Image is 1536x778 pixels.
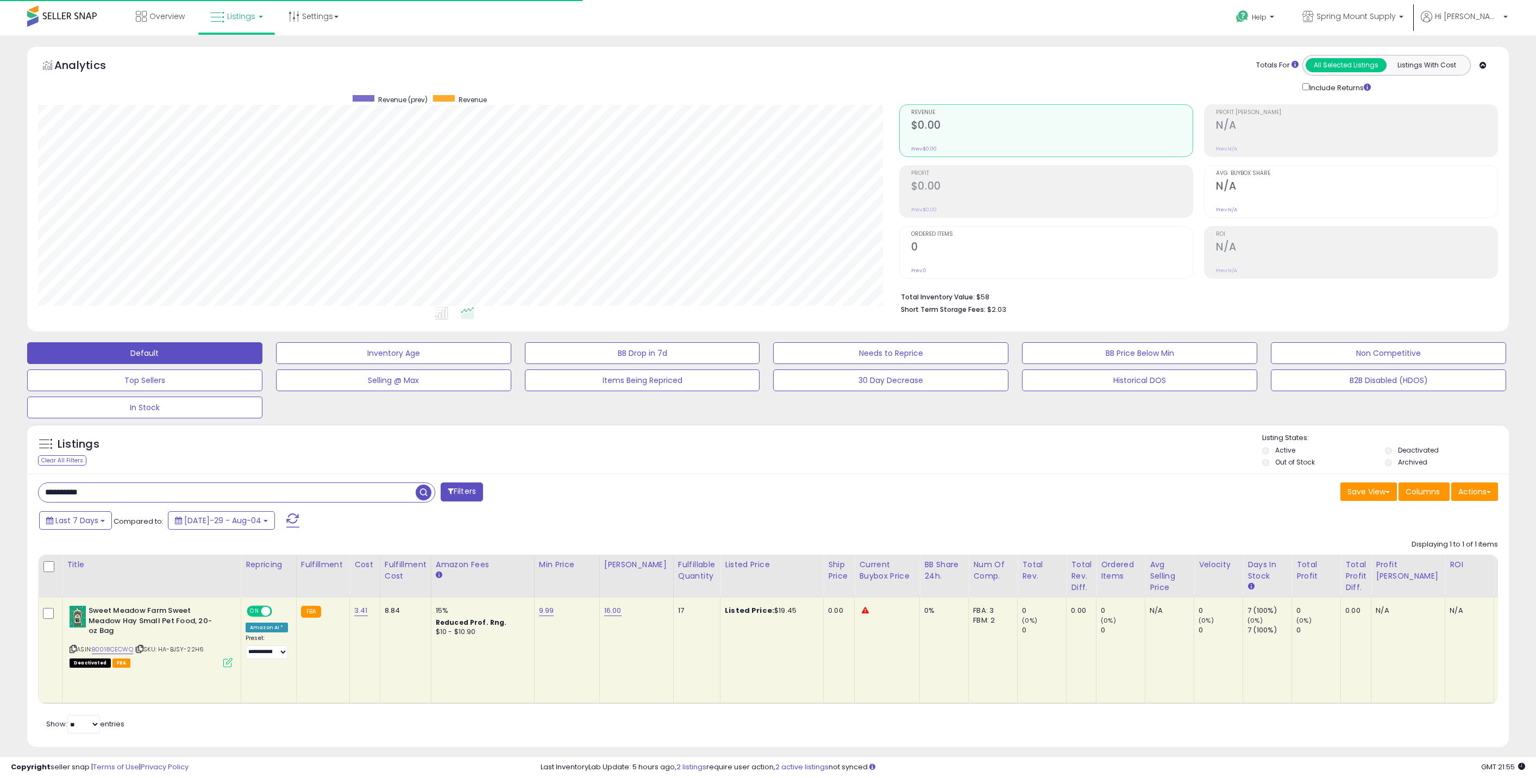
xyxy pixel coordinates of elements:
div: 0 [1199,625,1243,635]
a: 2 listings [676,762,706,772]
i: Get Help [1236,10,1249,23]
div: 0.00 [828,606,846,616]
button: BB Price Below Min [1022,342,1257,364]
span: All listings that are unavailable for purchase on Amazon for any reason other than out-of-stock [70,658,111,668]
div: N/A [1450,606,1485,616]
div: $10 - $10.90 [436,628,526,637]
div: $19.45 [725,606,815,616]
span: Revenue [911,110,1193,116]
h5: Analytics [54,58,127,76]
a: Terms of Use [93,762,139,772]
div: 7 (100%) [1247,625,1292,635]
div: Ship Price [828,559,850,582]
div: Displaying 1 to 1 of 1 items [1412,539,1498,550]
div: ASIN: [70,606,233,666]
div: 17 [678,606,712,616]
a: Hi [PERSON_NAME] [1421,11,1508,35]
small: Days In Stock. [1247,582,1254,592]
div: FBA: 3 [973,606,1009,616]
small: FBA [301,606,321,618]
button: Non Competitive [1271,342,1506,364]
div: Repricing [246,559,292,570]
span: FBA [112,658,131,668]
label: Out of Stock [1275,457,1315,467]
div: 0 [1296,606,1340,616]
button: Default [27,342,262,364]
a: Help [1227,2,1285,35]
div: Ordered Items [1101,559,1140,582]
h5: Listings [58,437,99,452]
div: BB Share 24h. [924,559,964,582]
span: ON [248,607,261,616]
small: Prev: 0 [911,267,926,274]
span: OFF [271,607,288,616]
div: Total Rev. [1022,559,1062,582]
a: 16.00 [604,605,622,616]
div: [PERSON_NAME] [604,559,669,570]
div: Cost [354,559,375,570]
div: Title [67,559,236,570]
div: Amazon AI * [246,623,288,632]
small: Prev: $0.00 [911,206,937,213]
span: Listings [227,11,255,22]
b: Total Inventory Value: [901,292,975,302]
button: Top Sellers [27,369,262,391]
label: Deactivated [1398,446,1439,455]
p: Listing States: [1262,433,1509,443]
div: Fulfillment Cost [385,559,427,582]
span: Show: entries [46,719,124,729]
button: Listings With Cost [1386,58,1467,72]
small: (0%) [1022,616,1037,625]
span: Profit [PERSON_NAME] [1216,110,1497,116]
div: Include Returns [1294,81,1384,93]
h2: N/A [1216,241,1497,255]
div: FBM: 2 [973,616,1009,625]
button: Items Being Repriced [525,369,760,391]
label: Active [1275,446,1295,455]
div: 0.00 [1071,606,1088,616]
button: Inventory Age [276,342,511,364]
small: Prev: N/A [1216,206,1237,213]
button: In Stock [27,397,262,418]
div: 0 [1199,606,1243,616]
span: Help [1252,12,1267,22]
div: 7 (100%) [1247,606,1292,616]
label: Archived [1398,457,1427,467]
div: ROI [1450,559,1489,570]
div: Last InventoryLab Update: 5 hours ago, require user action, not synced. [541,762,1525,773]
div: 0.00 [1345,606,1363,616]
div: 0 [1101,606,1145,616]
div: Totals For [1256,60,1299,71]
b: Sweet Meadow Farm Sweet Meadow Hay Small Pet Food, 20-oz Bag [89,606,221,639]
h2: N/A [1216,119,1497,134]
small: Amazon Fees. [436,570,442,580]
span: Ordered Items [911,231,1193,237]
a: 2 active listings [775,762,829,772]
div: Preset: [246,635,288,659]
a: B0018CECWQ [92,645,133,654]
div: Min Price [539,559,595,570]
h2: $0.00 [911,180,1193,195]
div: Total Profit Diff. [1345,559,1366,593]
div: 0 [1101,625,1145,635]
b: Short Term Storage Fees: [901,305,986,314]
div: Profit [PERSON_NAME] [1376,559,1440,582]
small: Prev: N/A [1216,146,1237,152]
small: (0%) [1247,616,1263,625]
div: Listed Price [725,559,819,570]
small: Prev: N/A [1216,267,1237,274]
button: Last 7 Days [39,511,112,530]
h2: N/A [1216,180,1497,195]
div: 0 [1022,625,1066,635]
span: 2025-08-12 21:55 GMT [1481,762,1525,772]
button: All Selected Listings [1306,58,1387,72]
span: Spring Mount Supply [1316,11,1396,22]
div: 0 [1296,625,1340,635]
div: Current Buybox Price [859,559,915,582]
span: | SKU: HA-BJSY-22H6 [135,645,204,654]
b: Listed Price: [725,605,774,616]
div: Fulfillable Quantity [678,559,716,582]
b: Reduced Prof. Rng. [436,618,507,627]
div: 0 [1022,606,1066,616]
a: 3.41 [354,605,368,616]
